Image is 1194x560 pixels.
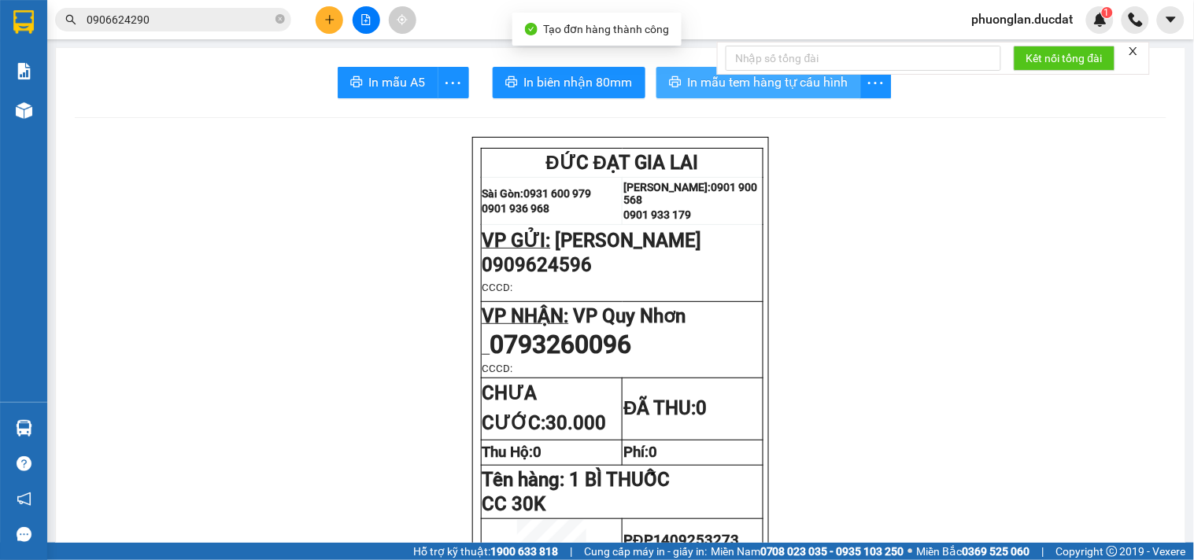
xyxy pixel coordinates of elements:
strong: 0931 600 979 [524,187,592,200]
span: VP NHẬN: [482,305,569,327]
span: [PERSON_NAME] [556,230,702,252]
span: VP GỬI: [482,230,551,252]
span: | [1042,543,1044,560]
span: notification [17,492,31,507]
span: copyright [1107,546,1118,557]
span: close-circle [275,13,285,28]
span: In mẫu tem hàng tự cấu hình [688,72,848,92]
strong: 0901 900 568 [623,181,757,206]
button: plus [316,6,343,34]
span: Tạo đơn hàng thành công [544,23,670,35]
span: CCCD: [482,282,513,293]
span: CCCD: [482,363,513,374]
img: icon-new-feature [1093,13,1107,27]
span: Miền Bắc [917,543,1030,560]
strong: 0901 933 179 [623,208,691,221]
button: more [860,67,892,98]
span: more [861,73,891,93]
strong: 1900 633 818 [490,545,558,558]
strong: 0708 023 035 - 0935 103 250 [760,545,904,558]
span: ĐỨC ĐẠT GIA LAI [546,152,699,174]
span: 0793260096 [490,330,632,359]
span: CC 30K [482,493,546,515]
strong: ĐÃ THU: [623,397,707,419]
span: 1 BÌ THUỐC [570,469,671,491]
strong: 0901 936 968 [482,202,550,215]
span: 0909624596 [482,254,593,276]
span: printer [669,76,682,90]
strong: CHƯA CƯỚC: [482,382,607,434]
span: plus [324,14,335,25]
img: warehouse-icon [16,420,32,437]
span: 30.000 [546,412,607,434]
span: more [438,73,468,93]
span: Cung cấp máy in - giấy in: [584,543,707,560]
span: Hỗ trợ kỹ thuật: [413,543,558,560]
strong: [PERSON_NAME]: [623,181,711,193]
span: 0 [697,397,708,419]
span: VP Quy Nhơn [574,305,686,327]
span: search [65,14,76,25]
button: file-add [353,6,380,34]
span: | [570,543,572,560]
span: message [17,527,31,542]
strong: Sài Gòn: [482,187,524,200]
button: more [438,67,469,98]
span: Tên hàng: [482,469,671,491]
span: ⚪️ [908,548,913,554]
span: printer [350,76,363,90]
span: 1 [1104,7,1110,18]
span: In mẫu A5 [369,72,426,92]
img: solution-icon [16,63,32,79]
img: logo-vxr [13,10,34,34]
input: Nhập số tổng đài [726,46,1001,71]
button: aim [389,6,416,34]
img: phone-icon [1129,13,1143,27]
span: phuonglan.ducdat [959,9,1086,29]
span: check-circle [525,23,538,35]
span: Kết nối tổng đài [1026,50,1103,67]
span: close-circle [275,14,285,24]
strong: 0369 525 060 [963,545,1030,558]
span: caret-down [1164,13,1178,27]
button: Kết nối tổng đài [1014,46,1115,71]
button: printerIn biên nhận 80mm [493,67,645,98]
span: 0 [649,444,657,461]
span: question-circle [17,456,31,471]
span: printer [505,76,518,90]
span: file-add [360,14,372,25]
span: 0 [534,444,542,461]
strong: Thu Hộ: [482,444,542,461]
button: printerIn mẫu A5 [338,67,438,98]
strong: Phí: [623,444,657,461]
sup: 1 [1102,7,1113,18]
span: In biên nhận 80mm [524,72,633,92]
span: PĐP1409253273 [623,532,739,549]
span: aim [397,14,408,25]
input: Tìm tên, số ĐT hoặc mã đơn [87,11,272,28]
img: warehouse-icon [16,102,32,119]
button: printerIn mẫu tem hàng tự cấu hình [656,67,861,98]
span: close [1128,46,1139,57]
span: Miền Nam [711,543,904,560]
button: caret-down [1157,6,1185,34]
